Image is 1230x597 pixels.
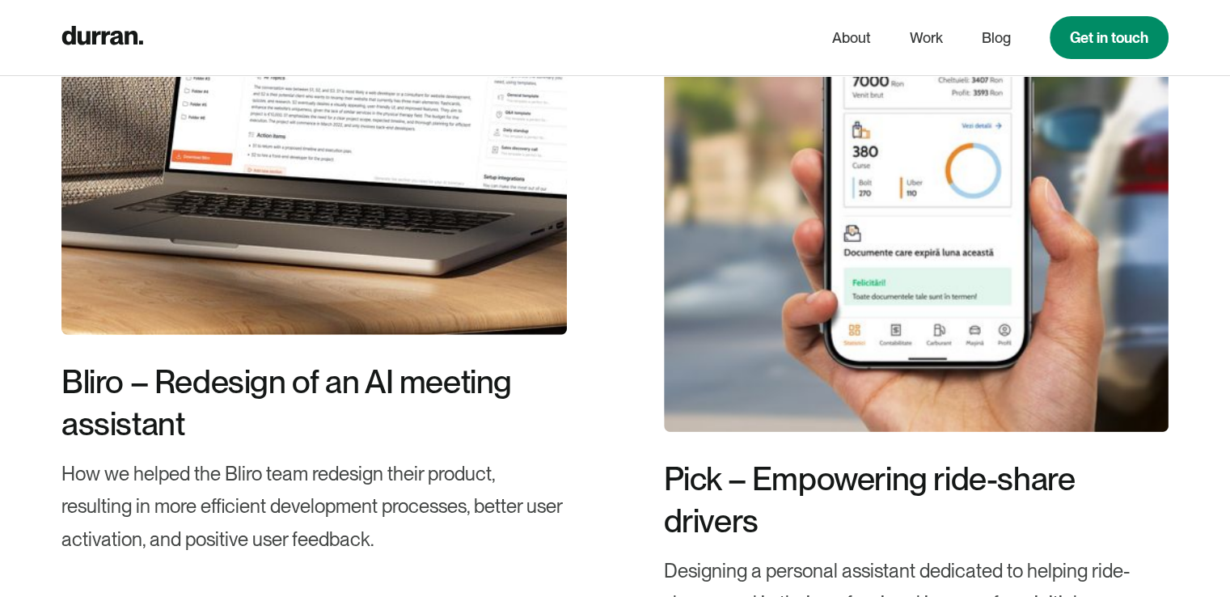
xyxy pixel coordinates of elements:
[61,458,566,557] div: How we helped the Bliro team redesign their product, resulting in more efficient development proc...
[664,458,1169,542] div: Pick – Empowering ride-share drivers
[1050,16,1169,59] a: Get in touch
[982,23,1011,53] a: Blog
[910,23,943,53] a: Work
[832,23,871,53] a: About
[61,361,566,445] div: Bliro – Redesign of an AI meeting assistant
[61,22,143,53] a: home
